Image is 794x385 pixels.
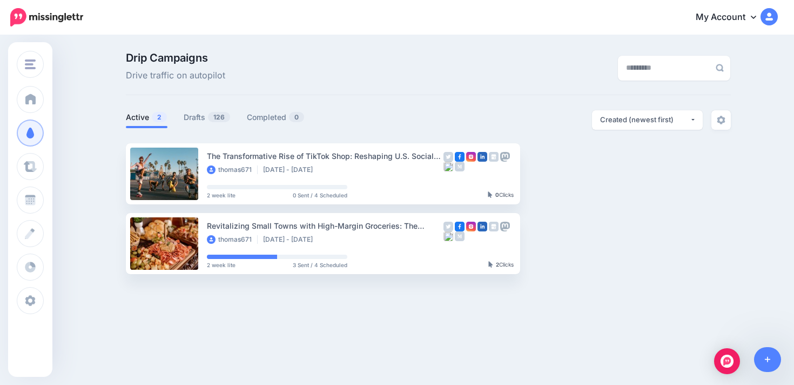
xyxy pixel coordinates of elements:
[477,222,487,231] img: linkedin-square.png
[443,152,453,162] img: twitter-grey-square.png
[685,4,778,31] a: My Account
[477,152,487,162] img: linkedin-square.png
[455,152,465,162] img: facebook-square.png
[496,261,499,268] b: 2
[207,220,443,232] div: Revitalizing Small Towns with High-Margin Groceries: The Strategic Importance of Cheese and Deli ...
[488,192,514,198] div: Clicks
[488,262,514,268] div: Clicks
[717,116,725,124] img: settings-grey.png
[289,112,304,122] span: 0
[495,191,499,198] b: 0
[10,8,83,26] img: Missinglettr
[247,111,305,124] a: Completed0
[489,152,499,162] img: google_business-grey-square.png
[263,165,318,174] li: [DATE] - [DATE]
[207,262,235,268] span: 2 week lite
[443,222,453,231] img: twitter-grey-square.png
[207,192,235,198] span: 2 week lite
[592,110,703,130] button: Created (newest first)
[126,52,225,63] span: Drip Campaigns
[126,111,167,124] a: Active2
[466,222,476,231] img: instagram-square.png
[207,235,258,244] li: thomas671
[208,112,230,122] span: 126
[25,59,36,69] img: menu.png
[500,152,510,162] img: mastodon-grey-square.png
[126,69,225,83] span: Drive traffic on autopilot
[184,111,231,124] a: Drafts126
[293,192,347,198] span: 0 Sent / 4 Scheduled
[488,261,493,268] img: pointer-grey-darker.png
[488,191,493,198] img: pointer-grey-darker.png
[263,235,318,244] li: [DATE] - [DATE]
[716,64,724,72] img: search-grey-6.png
[207,150,443,162] div: The Transformative Rise of TikTok Shop: Reshaping U.S. Social Commerce
[443,231,453,241] img: bluesky-grey-square.png
[293,262,347,268] span: 3 Sent / 4 Scheduled
[500,222,510,231] img: mastodon-grey-square.png
[455,222,465,231] img: facebook-square.png
[152,112,167,122] span: 2
[207,165,258,174] li: thomas671
[714,348,740,374] div: Open Intercom Messenger
[600,115,690,125] div: Created (newest first)
[466,152,476,162] img: instagram-square.png
[455,162,465,171] img: medium-grey-square.png
[489,222,499,231] img: google_business-grey-square.png
[455,231,465,241] img: medium-grey-square.png
[443,162,453,171] img: bluesky-grey-square.png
